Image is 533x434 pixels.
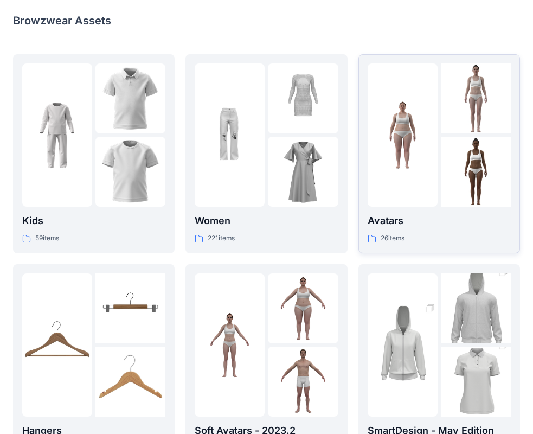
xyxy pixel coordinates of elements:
img: folder 1 [22,310,92,380]
img: folder 2 [268,63,338,133]
p: 26 items [381,233,404,244]
p: Browzwear Assets [13,13,111,28]
a: folder 1folder 2folder 3Avatars26items [358,54,520,253]
img: folder 3 [268,347,338,417]
p: Kids [22,213,165,228]
img: folder 3 [268,137,338,207]
img: folder 3 [441,137,511,207]
img: folder 1 [195,100,265,170]
img: folder 3 [95,347,165,417]
img: folder 2 [441,256,511,361]
img: folder 2 [268,273,338,343]
p: 59 items [35,233,59,244]
img: folder 1 [22,100,92,170]
img: folder 2 [441,63,511,133]
a: folder 1folder 2folder 3Women221items [185,54,347,253]
p: Women [195,213,338,228]
img: folder 1 [368,292,438,398]
img: folder 2 [95,63,165,133]
p: 221 items [208,233,235,244]
img: folder 1 [195,310,265,380]
img: folder 3 [95,137,165,207]
img: folder 2 [95,273,165,343]
a: folder 1folder 2folder 3Kids59items [13,54,175,253]
img: folder 1 [368,100,438,170]
p: Avatars [368,213,511,228]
